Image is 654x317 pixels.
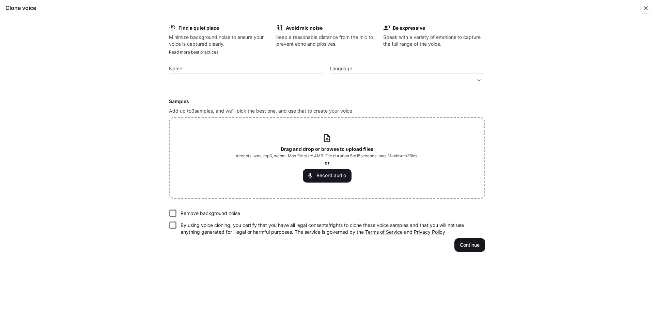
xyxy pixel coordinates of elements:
[286,25,323,31] b: Avoid mic noise
[276,34,378,47] p: Keep a reasonable distance from the mic to prevent echo and plosives.
[454,238,485,252] button: Continue
[5,4,36,12] h5: Clone voice
[281,146,373,152] b: Drag and drop or browse to upload files
[178,25,219,31] b: Find a quiet place
[383,34,485,47] p: Speak with a variety of emotions to capture the full range of the voice.
[169,66,182,71] p: Name
[169,98,485,105] h6: Samples
[236,153,418,159] span: Accepts: wav, mp3, webm. Max file size: 4MB. File duration 5 to 15 seconds long. Maximum 3 files.
[330,66,352,71] p: Language
[393,25,425,31] b: Be expressive
[365,229,403,235] a: Terms of Service
[325,160,330,165] b: or
[330,77,485,84] div: ​
[181,210,240,217] p: Remove background noise
[169,107,485,114] p: Add up to 3 samples, and we'll pick the best one, and use that to create your voice
[169,34,271,47] p: Minimize background noise to ensure your voice is captured clearly.
[169,49,218,55] a: Read more best practices
[414,229,445,235] a: Privacy Policy
[181,222,480,235] p: By using voice cloning, you certify that you have all legal consents/rights to clone these voice ...
[303,169,352,183] button: Record audio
